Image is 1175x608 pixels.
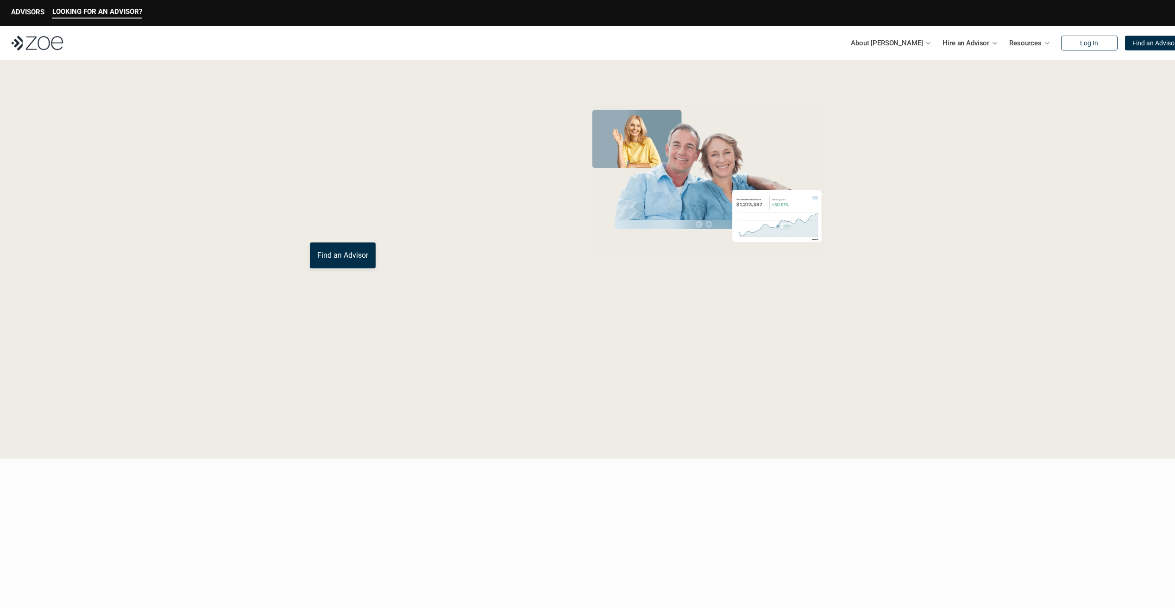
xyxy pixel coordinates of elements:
[584,105,830,256] img: Zoe Financial Hero Image
[310,133,497,200] span: with a Financial Advisor
[52,7,142,16] p: LOOKING FOR AN ADVISOR?
[1009,36,1042,50] p: Resources
[310,102,516,138] span: Grow Your Wealth
[1061,36,1118,50] a: Log In
[943,36,989,50] p: Hire an Advisor
[317,251,368,260] p: Find an Advisor
[578,261,836,267] em: The information in the visuals above is for illustrative purposes only and does not represent an ...
[310,242,376,268] a: Find an Advisor
[310,209,549,231] p: You deserve an advisor you can trust. [PERSON_NAME], hire, and invest with vetted, fiduciary, fin...
[11,8,44,16] p: ADVISORS
[851,36,923,50] p: About [PERSON_NAME]
[22,386,1153,414] p: Loremipsum: *DolOrsi Ametconsecte adi Eli Seddoeius tem inc utlaboreet. Dol 3442 MagNaal Enimadmi...
[1080,39,1098,47] p: Log In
